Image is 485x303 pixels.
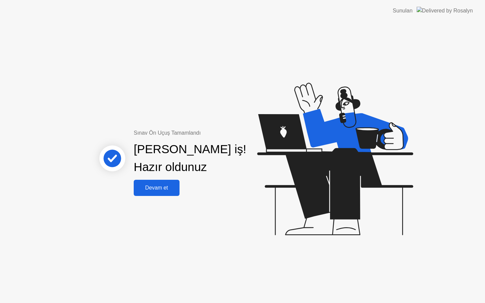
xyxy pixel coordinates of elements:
div: Sunulan [393,7,413,15]
div: [PERSON_NAME] iş! Hazır oldunuz [134,140,246,176]
button: Devam et [134,180,180,196]
div: Sınav Ön Uçuş Tamamlandı [134,129,273,137]
img: Delivered by Rosalyn [417,7,473,14]
div: Devam et [136,185,177,191]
